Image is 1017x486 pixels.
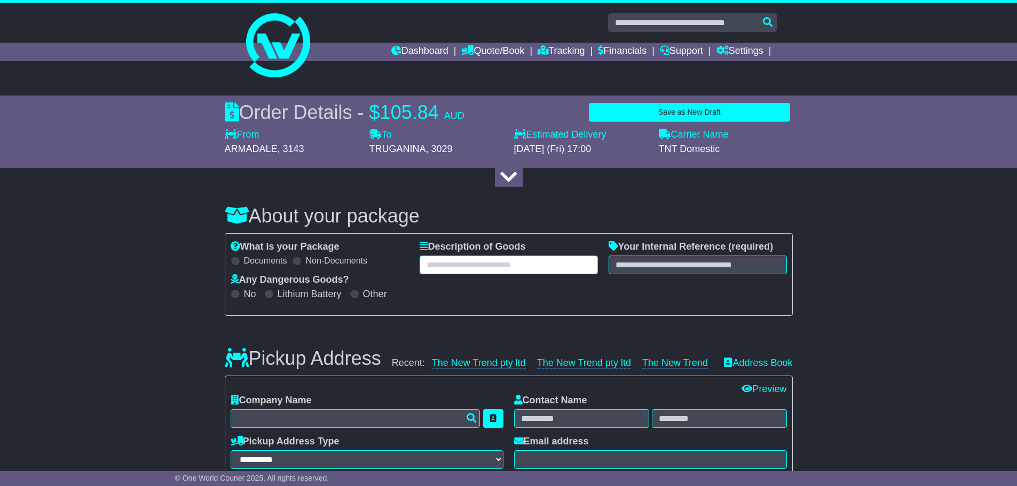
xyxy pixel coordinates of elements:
[225,348,381,369] h3: Pickup Address
[391,43,448,61] a: Dashboard
[716,43,763,61] a: Settings
[659,144,793,155] div: TNT Domestic
[225,144,278,154] span: ARMADALE
[231,241,340,253] label: What is your Package
[369,101,380,123] span: $
[514,395,587,407] label: Contact Name
[363,289,387,300] label: Other
[225,101,464,124] div: Order Details -
[392,357,714,369] div: Recent:
[225,129,259,141] label: From
[742,384,786,394] a: Preview
[660,43,703,61] a: Support
[369,129,392,141] label: To
[589,103,790,122] button: Save as New Draft
[369,144,426,154] span: TRUGANINA
[609,241,774,253] label: Your Internal Reference (required)
[537,357,631,369] a: The New Trend pty ltd
[305,256,367,266] label: Non-Documents
[659,129,729,141] label: Carrier Name
[444,110,464,121] span: AUD
[278,144,304,154] span: , 3143
[426,144,453,154] span: , 3029
[278,289,342,300] label: Lithium Battery
[514,129,648,141] label: Estimated Delivery
[175,474,329,482] span: © One World Courier 2025. All rights reserved.
[724,357,792,369] a: Address Book
[225,205,793,227] h3: About your package
[514,144,648,155] div: [DATE] (Fri) 17:00
[461,43,524,61] a: Quote/Book
[244,256,287,266] label: Documents
[420,241,526,253] label: Description of Goods
[231,395,312,407] label: Company Name
[598,43,647,61] a: Financials
[380,101,439,123] span: 105.84
[514,436,589,448] label: Email address
[432,357,526,369] a: The New Trend pty ltd
[244,289,256,300] label: No
[642,357,708,369] a: The New Trend
[538,43,585,61] a: Tracking
[231,274,349,286] label: Any Dangerous Goods?
[231,436,340,448] label: Pickup Address Type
